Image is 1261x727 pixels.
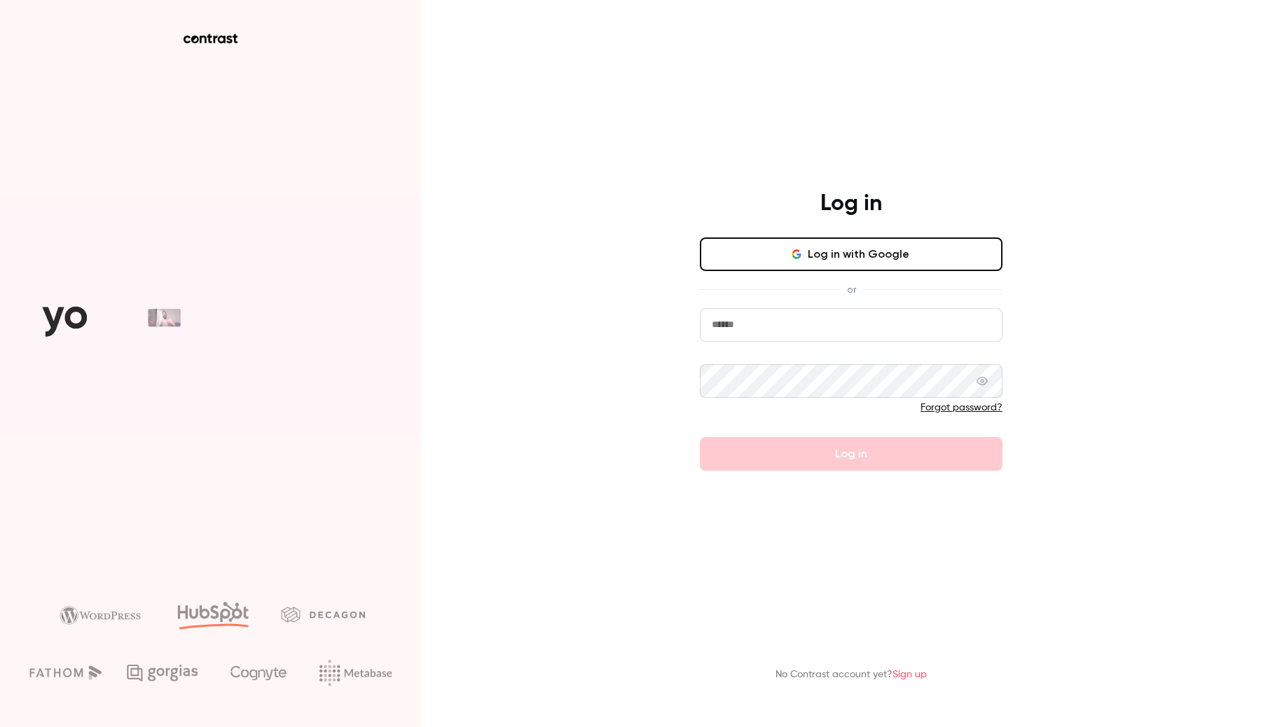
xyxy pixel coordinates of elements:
span: or [840,282,863,297]
img: decagon [281,607,365,622]
h4: Log in [820,190,882,218]
a: Sign up [893,670,927,679]
a: Forgot password? [921,403,1002,413]
p: No Contrast account yet? [776,667,927,682]
button: Log in with Google [700,237,1002,271]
